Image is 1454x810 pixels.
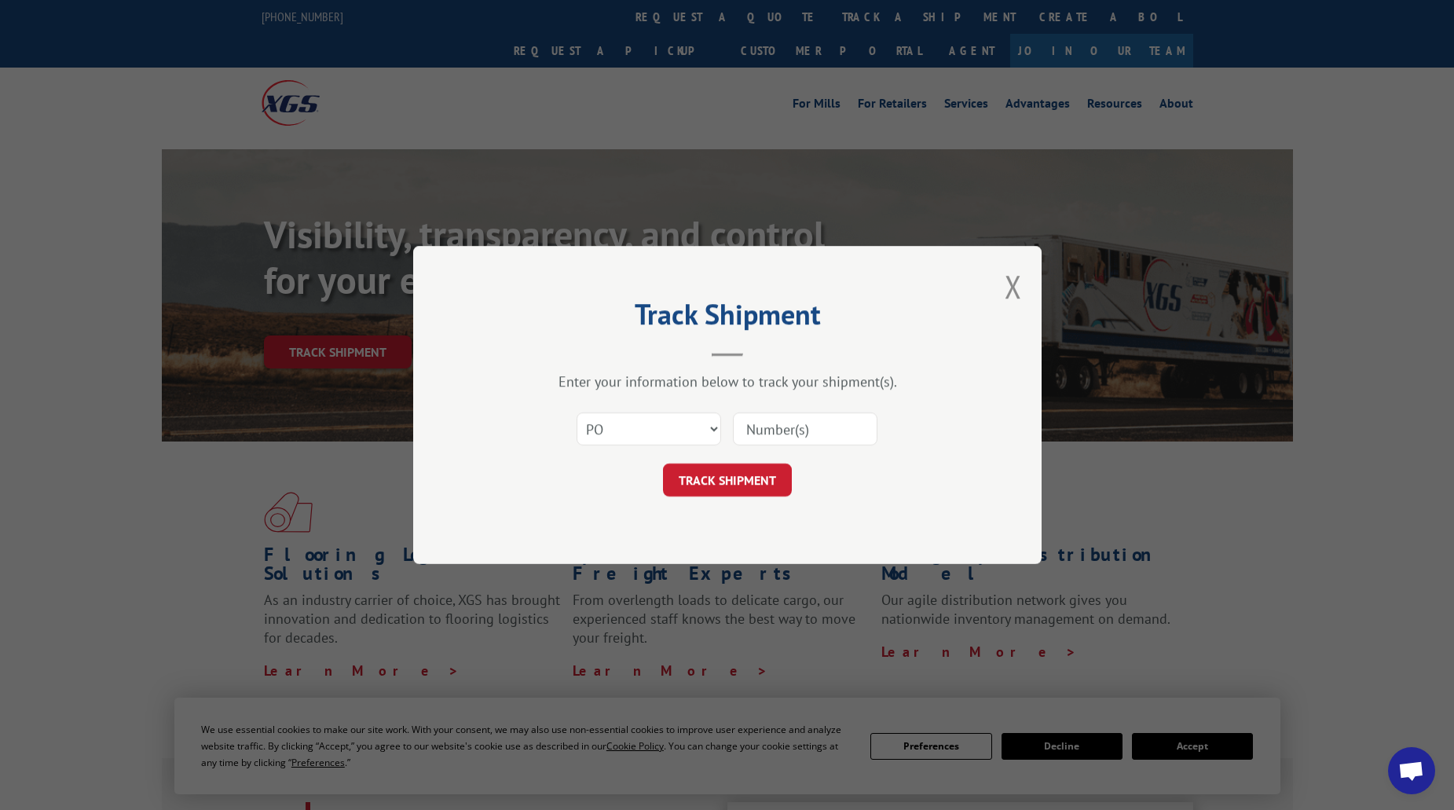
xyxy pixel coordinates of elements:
button: Close modal [1005,266,1022,307]
h2: Track Shipment [492,303,963,333]
div: Enter your information below to track your shipment(s). [492,372,963,390]
input: Number(s) [733,412,877,445]
div: Open chat [1388,747,1435,794]
button: TRACK SHIPMENT [663,464,792,497]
